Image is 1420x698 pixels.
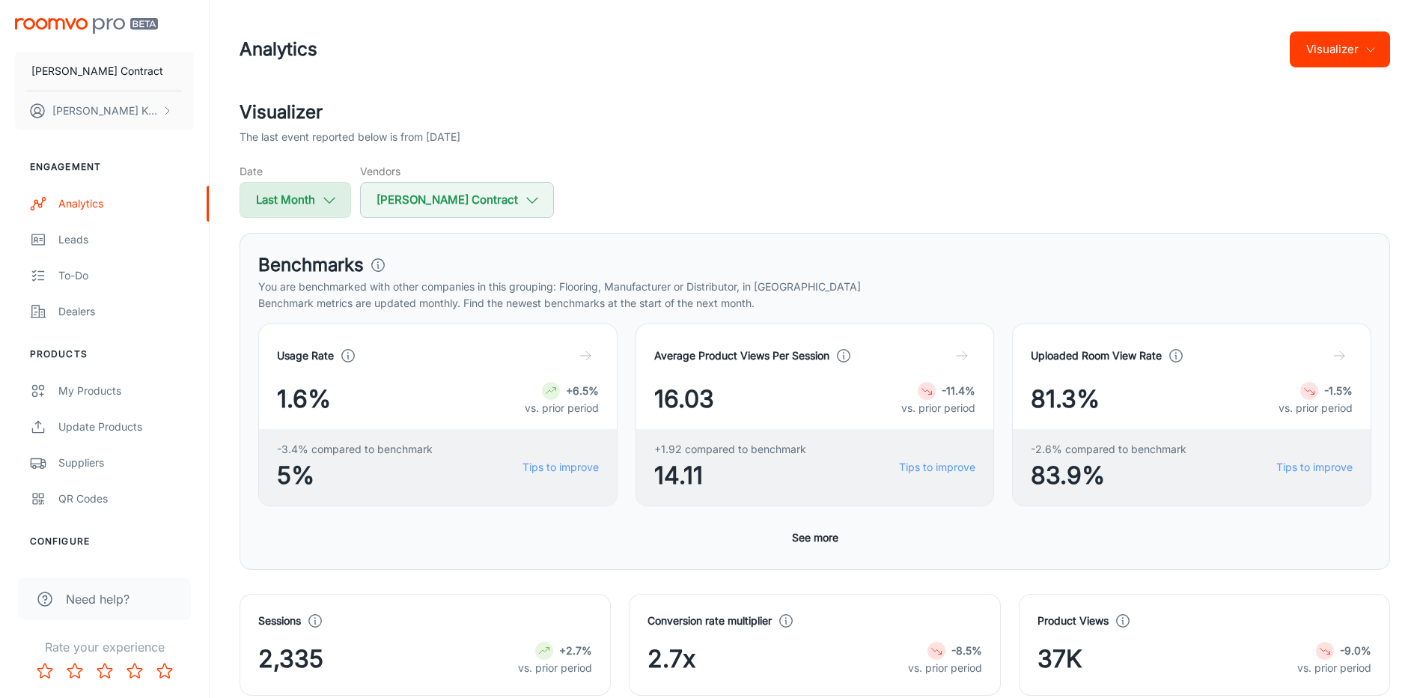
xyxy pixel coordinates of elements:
[1031,381,1100,417] span: 81.3%
[15,18,158,34] img: Roomvo PRO Beta
[951,644,982,657] strong: -8.5%
[566,384,599,397] strong: +6.5%
[58,267,194,284] div: To-do
[1279,400,1353,416] p: vs. prior period
[786,524,844,551] button: See more
[66,590,129,608] span: Need help?
[31,63,163,79] p: [PERSON_NAME] Contract
[52,103,158,119] p: [PERSON_NAME] Kagwisa
[901,400,975,416] p: vs. prior period
[1037,613,1109,629] h4: Product Views
[899,459,975,476] a: Tips to improve
[240,163,351,179] h5: Date
[258,295,1371,312] p: Benchmark metrics are updated monthly. Find the newest benchmarks at the start of the next month.
[1031,441,1186,458] span: -2.6% compared to benchmark
[360,182,554,218] button: [PERSON_NAME] Contract
[258,613,301,629] h4: Sessions
[58,303,194,320] div: Dealers
[1031,458,1186,494] span: 83.9%
[1037,641,1082,677] span: 37K
[1031,348,1162,364] h4: Uploaded Room View Rate
[1324,384,1353,397] strong: -1.5%
[58,455,194,471] div: Suppliers
[654,458,806,494] span: 14.11
[150,656,180,686] button: Rate 5 star
[277,458,433,494] span: 5%
[258,279,1371,295] p: You are benchmarked with other companies in this grouping: Flooring, Manufacturer or Distributor,...
[58,419,194,435] div: Update Products
[30,656,60,686] button: Rate 1 star
[58,195,194,212] div: Analytics
[60,656,90,686] button: Rate 2 star
[1276,459,1353,476] a: Tips to improve
[360,163,554,179] h5: Vendors
[58,491,194,507] div: QR Codes
[525,400,599,416] p: vs. prior period
[1297,660,1371,676] p: vs. prior period
[654,348,829,364] h4: Average Product Views Per Session
[654,381,714,417] span: 16.03
[240,99,1390,126] h2: Visualizer
[58,383,194,399] div: My Products
[277,441,433,458] span: -3.4% compared to benchmark
[15,52,194,91] button: [PERSON_NAME] Contract
[277,348,334,364] h4: Usage Rate
[258,641,323,677] span: 2,335
[15,91,194,130] button: [PERSON_NAME] Kagwisa
[522,459,599,476] a: Tips to improve
[90,656,120,686] button: Rate 3 star
[1340,644,1371,657] strong: -9.0%
[12,638,197,656] p: Rate your experience
[518,660,592,676] p: vs. prior period
[1290,31,1390,67] button: Visualizer
[240,129,460,145] p: The last event reported below is from [DATE]
[647,641,695,677] span: 2.7x
[120,656,150,686] button: Rate 4 star
[258,252,364,279] h3: Benchmarks
[240,182,351,218] button: Last Month
[942,384,975,397] strong: -11.4%
[240,36,317,63] h1: Analytics
[654,441,806,458] span: +1.92 compared to benchmark
[559,644,592,657] strong: +2.7%
[277,381,331,417] span: 1.6%
[58,231,194,248] div: Leads
[908,660,982,676] p: vs. prior period
[647,613,772,629] h4: Conversion rate multiplier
